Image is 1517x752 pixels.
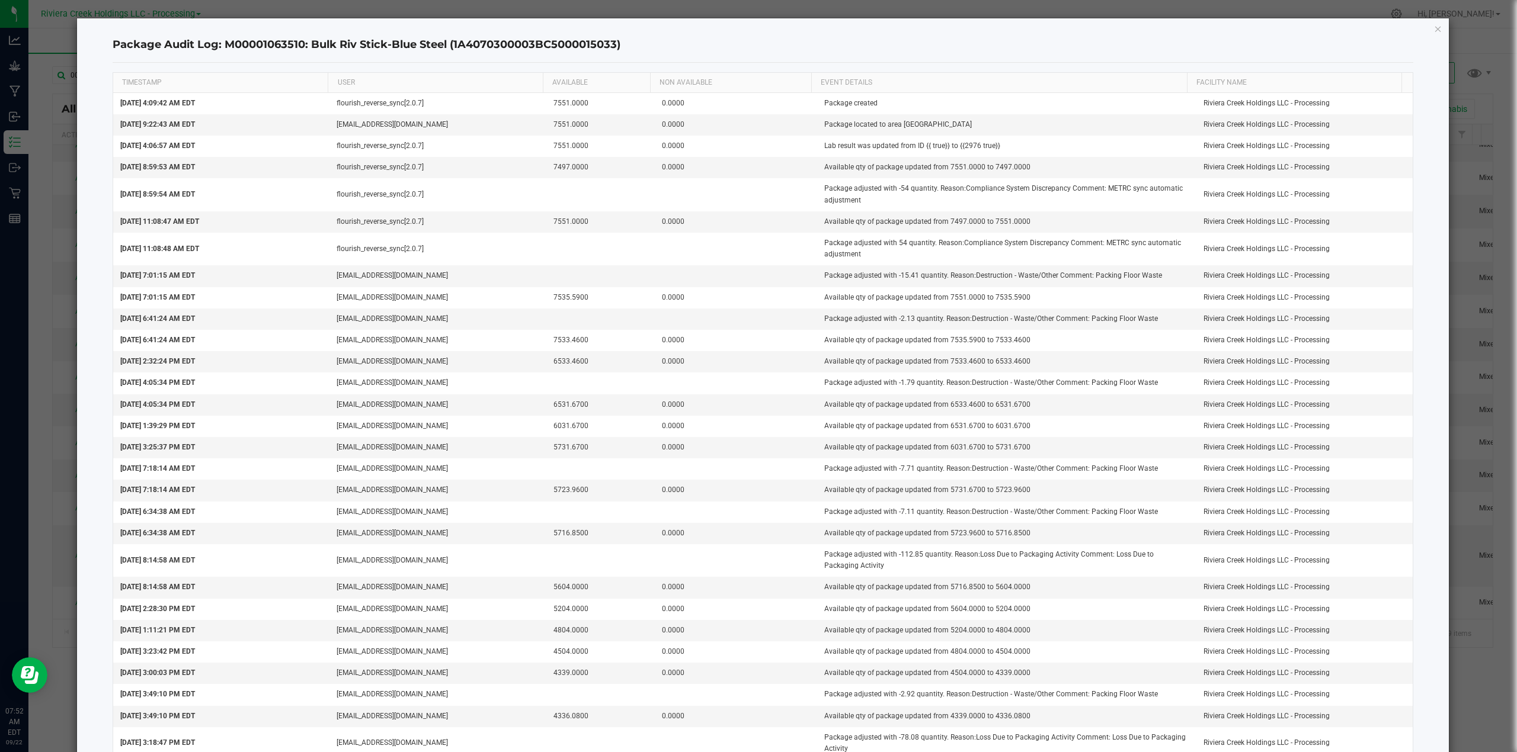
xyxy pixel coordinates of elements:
td: 7551.0000 [546,211,655,233]
td: 7497.0000 [546,157,655,178]
td: Package adjusted with -1.79 quantity. Reason:Destruction - Waste/Other Comment: Packing Floor Waste [817,372,1196,394]
td: 5604.0000 [546,577,655,598]
td: 4504.0000 [546,641,655,663]
th: USER [328,73,542,93]
td: [EMAIL_ADDRESS][DOMAIN_NAME] [329,330,546,351]
span: [DATE] 6:34:38 AM EDT [120,507,195,516]
td: [EMAIL_ADDRESS][DOMAIN_NAME] [329,416,546,437]
td: 0.0000 [655,480,817,501]
span: [DATE] 9:22:43 AM EDT [120,120,195,128]
td: 0.0000 [655,706,817,727]
span: [DATE] 8:14:58 AM EDT [120,556,195,564]
td: 4339.0000 [546,663,655,684]
span: [DATE] 6:41:24 AM EDT [120,314,195,323]
span: [DATE] 4:05:34 PM EDT [120,400,195,409]
span: [DATE] 2:32:24 PM EDT [120,357,195,365]
td: [EMAIL_ADDRESS][DOMAIN_NAME] [329,684,546,705]
td: Riviera Creek Holdings LLC - Processing [1196,416,1413,437]
td: 7535.5900 [546,287,655,308]
td: Riviera Creek Holdings LLC - Processing [1196,233,1413,265]
td: [EMAIL_ADDRESS][DOMAIN_NAME] [329,577,546,598]
td: 0.0000 [655,211,817,233]
td: flourish_reverse_sync[2.0.7] [329,211,546,233]
td: [EMAIL_ADDRESS][DOMAIN_NAME] [329,351,546,372]
td: [EMAIL_ADDRESS][DOMAIN_NAME] [329,265,546,287]
td: 4336.0800 [546,706,655,727]
td: Riviera Creek Holdings LLC - Processing [1196,544,1413,577]
td: Riviera Creek Holdings LLC - Processing [1196,599,1413,620]
td: [EMAIL_ADDRESS][DOMAIN_NAME] [329,502,546,523]
td: 6531.6700 [546,394,655,416]
td: 4804.0000 [546,620,655,641]
td: Available qty of package updated from 6031.6700 to 5731.6700 [817,437,1196,458]
iframe: Resource center [12,657,47,693]
span: [DATE] 7:01:15 AM EDT [120,271,195,279]
span: [DATE] 4:09:42 AM EDT [120,99,195,107]
td: 7533.4600 [546,330,655,351]
td: Riviera Creek Holdings LLC - Processing [1196,178,1413,211]
td: 7551.0000 [546,136,655,157]
span: [DATE] 3:25:37 PM EDT [120,443,195,451]
td: Riviera Creek Holdings LLC - Processing [1196,372,1413,394]
td: [EMAIL_ADDRESS][DOMAIN_NAME] [329,544,546,577]
td: Available qty of package updated from 4804.0000 to 4504.0000 [817,641,1196,663]
td: 0.0000 [655,416,817,437]
span: [DATE] 6:41:24 AM EDT [120,336,195,344]
td: 0.0000 [655,663,817,684]
td: 6533.4600 [546,351,655,372]
td: Available qty of package updated from 5716.8500 to 5604.0000 [817,577,1196,598]
span: [DATE] 2:28:30 PM EDT [120,605,195,613]
td: Riviera Creek Holdings LLC - Processing [1196,308,1413,330]
td: Available qty of package updated from 6531.6700 to 6031.6700 [817,416,1196,437]
span: [DATE] 11:08:48 AM EDT [120,245,199,253]
td: Riviera Creek Holdings LLC - Processing [1196,157,1413,178]
td: 5204.0000 [546,599,655,620]
td: Riviera Creek Holdings LLC - Processing [1196,394,1413,416]
td: flourish_reverse_sync[2.0.7] [329,93,546,114]
td: 0.0000 [655,437,817,458]
td: 0.0000 [655,599,817,620]
td: Package adjusted with -7.71 quantity. Reason:Destruction - Waste/Other Comment: Packing Floor Waste [817,458,1196,480]
td: 0.0000 [655,620,817,641]
td: Riviera Creek Holdings LLC - Processing [1196,437,1413,458]
td: Riviera Creek Holdings LLC - Processing [1196,351,1413,372]
td: [EMAIL_ADDRESS][DOMAIN_NAME] [329,706,546,727]
td: Available qty of package updated from 7533.4600 to 6533.4600 [817,351,1196,372]
td: Riviera Creek Holdings LLC - Processing [1196,211,1413,233]
span: [DATE] 7:01:15 AM EDT [120,293,195,301]
td: Available qty of package updated from 6533.4600 to 6531.6700 [817,394,1196,416]
td: Riviera Creek Holdings LLC - Processing [1196,684,1413,705]
span: [DATE] 4:06:57 AM EDT [120,142,195,150]
td: Package adjusted with -54 quantity. Reason:Compliance System Discrepancy Comment: METRC sync auto... [817,178,1196,211]
td: 0.0000 [655,157,817,178]
td: Available qty of package updated from 7535.5900 to 7533.4600 [817,330,1196,351]
td: Package adjusted with -112.85 quantity. Reason:Loss Due to Packaging Activity Comment: Loss Due t... [817,544,1196,577]
span: [DATE] 8:59:53 AM EDT [120,163,195,171]
td: Riviera Creek Holdings LLC - Processing [1196,641,1413,663]
td: Available qty of package updated from 7497.0000 to 7551.0000 [817,211,1196,233]
td: [EMAIL_ADDRESS][DOMAIN_NAME] [329,620,546,641]
td: 5731.6700 [546,437,655,458]
td: [EMAIL_ADDRESS][DOMAIN_NAME] [329,599,546,620]
span: [DATE] 3:49:10 PM EDT [120,712,195,720]
span: [DATE] 7:18:14 AM EDT [120,464,195,473]
span: [DATE] 1:11:21 PM EDT [120,626,195,634]
td: [EMAIL_ADDRESS][DOMAIN_NAME] [329,458,546,480]
td: 5723.9600 [546,480,655,501]
td: Riviera Creek Holdings LLC - Processing [1196,480,1413,501]
td: 7551.0000 [546,114,655,136]
span: [DATE] 7:18:14 AM EDT [120,486,195,494]
td: Available qty of package updated from 5723.9600 to 5716.8500 [817,523,1196,544]
td: Riviera Creek Holdings LLC - Processing [1196,706,1413,727]
td: Riviera Creek Holdings LLC - Processing [1196,620,1413,641]
td: [EMAIL_ADDRESS][DOMAIN_NAME] [329,394,546,416]
td: [EMAIL_ADDRESS][DOMAIN_NAME] [329,523,546,544]
td: 0.0000 [655,93,817,114]
td: Riviera Creek Holdings LLC - Processing [1196,663,1413,684]
td: [EMAIL_ADDRESS][DOMAIN_NAME] [329,372,546,394]
td: [EMAIL_ADDRESS][DOMAIN_NAME] [329,437,546,458]
td: Riviera Creek Holdings LLC - Processing [1196,458,1413,480]
td: Available qty of package updated from 7551.0000 to 7497.0000 [817,157,1196,178]
span: [DATE] 3:00:03 PM EDT [120,669,195,677]
th: AVAILABLE [543,73,650,93]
